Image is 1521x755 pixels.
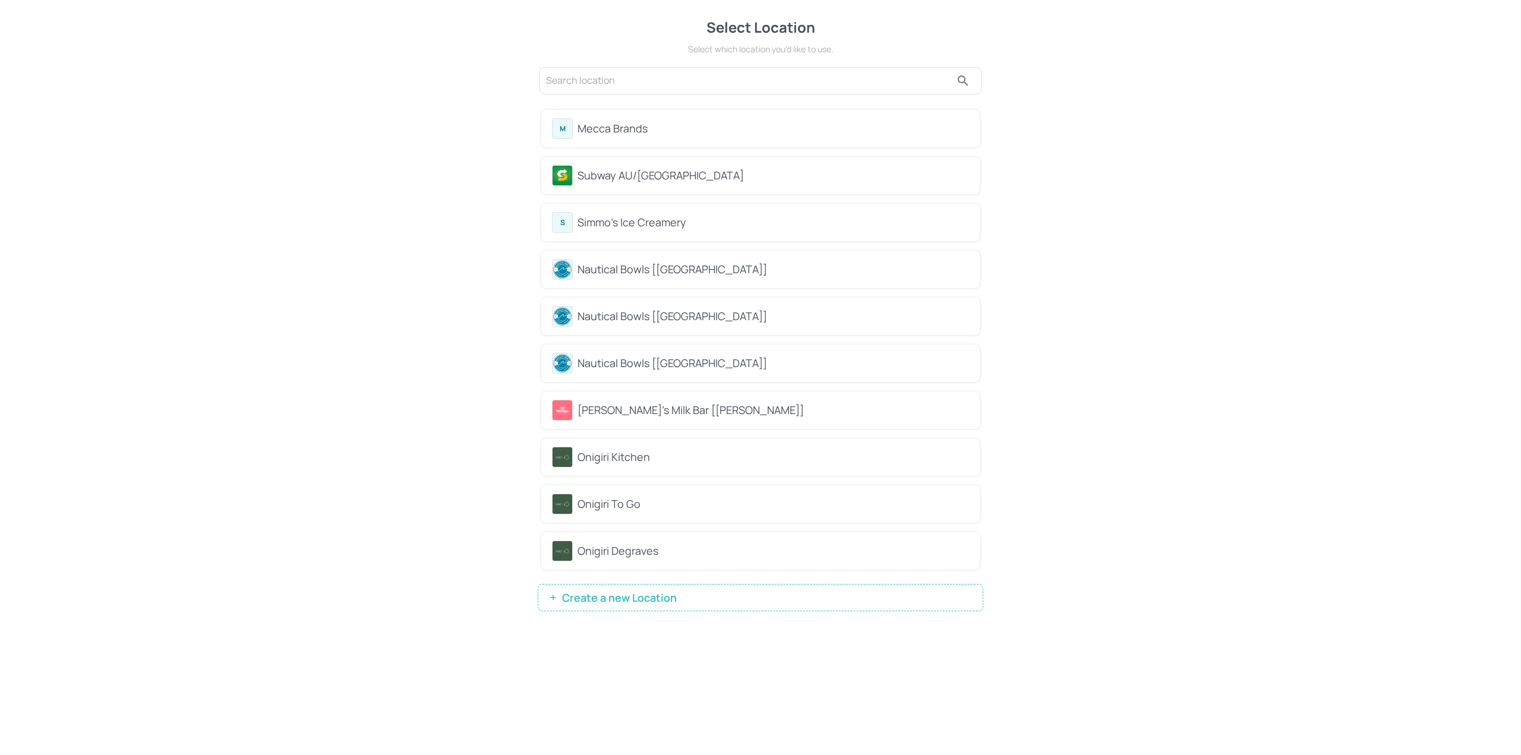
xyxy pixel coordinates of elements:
div: Subway AU/[GEOGRAPHIC_DATA] [578,168,969,184]
div: [PERSON_NAME]'s Milk Bar [[PERSON_NAME]] [578,402,969,418]
div: Select which location you’d like to use. [538,43,983,55]
div: Simmo's Ice Creamery [578,214,969,230]
img: avatar [553,353,572,373]
div: Onigiri To Go [578,496,969,512]
div: Nautical Bowls [[GEOGRAPHIC_DATA]] [578,261,969,277]
div: Nautical Bowls [[GEOGRAPHIC_DATA]] [578,355,969,371]
img: avatar [553,400,572,420]
div: Nautical Bowls [[GEOGRAPHIC_DATA]] [578,308,969,324]
span: Create a new Location [556,592,683,604]
input: Search location [546,71,951,90]
img: avatar [553,260,572,279]
img: avatar [553,494,572,514]
img: avatar [553,541,572,561]
div: Onigiri Kitchen [578,449,969,465]
button: search [951,69,975,93]
div: S [552,212,573,233]
div: M [552,118,573,139]
img: avatar [553,447,572,467]
img: avatar [553,307,572,326]
img: avatar [553,166,572,185]
div: Select Location [538,17,983,38]
button: Create a new Location [538,584,983,611]
div: Onigiri Degraves [578,543,969,559]
div: Mecca Brands [578,121,969,137]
